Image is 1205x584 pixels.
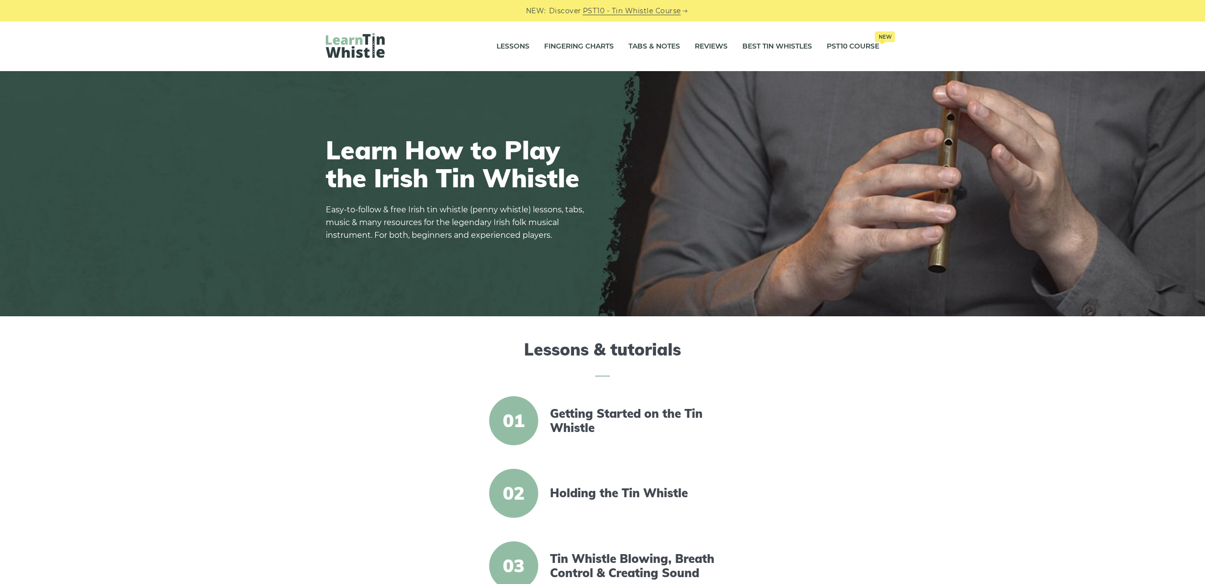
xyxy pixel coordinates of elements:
span: 02 [489,469,538,518]
a: Tin Whistle Blowing, Breath Control & Creating Sound [550,552,719,580]
a: Lessons [497,34,529,59]
a: Getting Started on the Tin Whistle [550,406,719,435]
p: Easy-to-follow & free Irish tin whistle (penny whistle) lessons, tabs, music & many resources for... [326,203,591,242]
span: 01 [489,396,538,445]
h1: Learn How to Play the Irish Tin Whistle [326,136,591,192]
a: Reviews [695,34,728,59]
a: Tabs & Notes [629,34,680,59]
h2: Lessons & tutorials [326,340,879,377]
a: Fingering Charts [544,34,614,59]
a: Holding the Tin Whistle [550,486,719,500]
span: New [875,31,895,42]
a: Best Tin Whistles [742,34,812,59]
a: PST10 CourseNew [827,34,879,59]
img: LearnTinWhistle.com [326,33,385,58]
